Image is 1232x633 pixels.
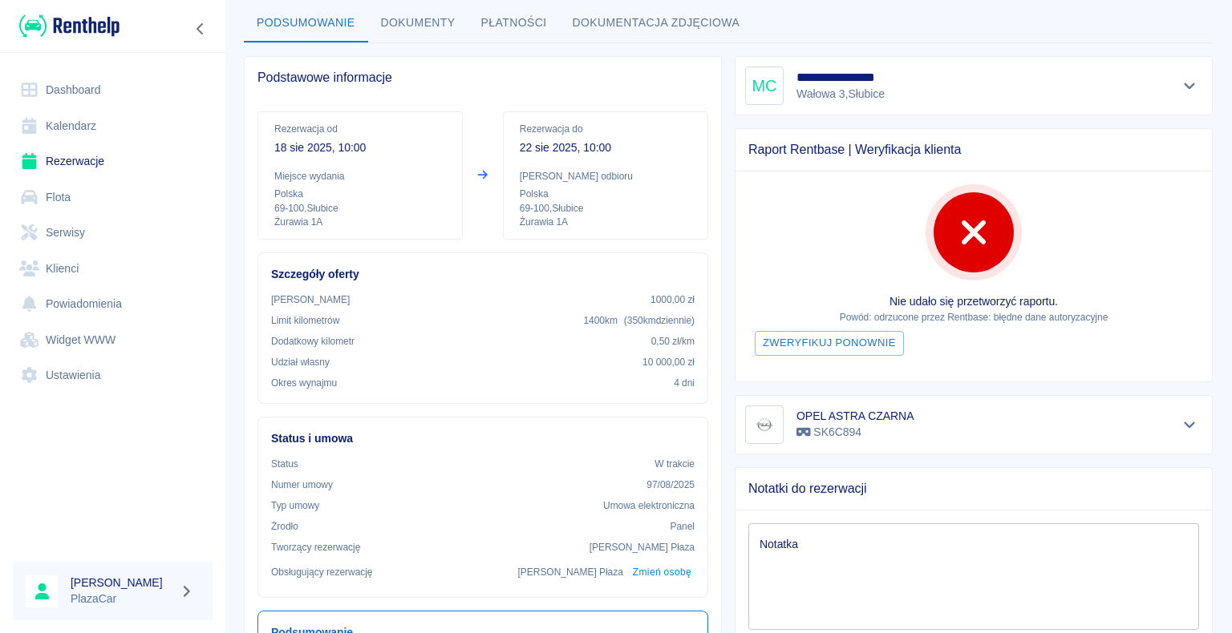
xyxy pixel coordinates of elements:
[654,457,695,471] p: W trakcie
[651,334,695,349] p: 0,50 zł /km
[796,424,914,441] p: SK6C894
[257,70,708,86] span: Podstawowe informacje
[271,478,333,492] p: Numer umowy
[13,357,213,393] a: Ustawienia
[520,169,691,183] p: [PERSON_NAME] odbioru
[748,310,1199,325] p: Powód: odrzucone przez Rentbase: błędne dane autoryzacyjne
[590,540,695,554] p: [PERSON_NAME] Płaza
[13,108,213,144] a: Kalendarz
[271,565,373,579] p: Obsługujący rezerwację
[274,216,446,229] p: Żurawia 1A
[71,591,173,607] p: PlazaCar
[748,409,780,441] img: Image
[271,540,360,554] p: Tworzący rezerwację
[13,286,213,322] a: Powiadomienia
[755,331,904,356] button: Zweryfikuj ponownie
[1177,75,1203,97] button: Pokaż szczegóły
[271,519,298,534] p: Żrodło
[796,408,914,424] h6: OPEL ASTRA CZARNA
[271,355,330,369] p: Udział własny
[603,498,695,513] p: Umowa elektroniczna
[583,313,695,328] p: 1400 km
[520,201,691,216] p: 69-100 , Słubice
[650,292,695,307] p: 1000,00 zł
[748,481,1199,497] span: Notatki do rezerwacji
[274,187,446,201] p: Polska
[671,519,695,534] p: Panel
[13,322,213,358] a: Widget WWW
[745,67,784,105] div: MC
[748,293,1199,310] p: Nie udało się przetworzyć raportu.
[271,457,298,471] p: Status
[630,561,695,584] button: Zmień osobę
[274,169,446,183] p: Miejsce wydania
[520,187,691,201] p: Polska
[244,4,368,42] button: Podsumowanie
[520,216,691,229] p: Żurawia 1A
[13,72,213,108] a: Dashboard
[271,430,695,447] h6: Status i umowa
[520,122,691,136] p: Rezerwacja do
[274,139,446,156] p: 18 sie 2025, 10:00
[748,142,1199,158] span: Raport Rentbase | Weryfikacja klienta
[468,4,560,42] button: Płatności
[13,215,213,251] a: Serwisy
[368,4,468,42] button: Dokumenty
[274,122,446,136] p: Rezerwacja od
[274,201,446,216] p: 69-100 , Słubice
[271,334,355,349] p: Dodatkowy kilometr
[13,143,213,179] a: Rezerwacje
[520,139,691,156] p: 22 sie 2025, 10:00
[560,4,753,42] button: Dokumentacja zdjęciowa
[1177,413,1203,436] button: Pokaż szczegóły
[188,18,213,39] button: Zwiń nawigację
[642,355,695,369] p: 10 000,00 zł
[19,13,120,39] img: Renthelp logo
[13,13,120,39] a: Renthelp logo
[271,292,350,307] p: [PERSON_NAME]
[646,478,695,492] p: 97/08/2025
[674,376,695,390] p: 4 dni
[796,86,899,103] p: Wałowa 3 , Słubice
[624,315,695,326] span: ( 350 km dziennie )
[271,266,695,283] h6: Szczegóły oferty
[13,251,213,287] a: Klienci
[13,179,213,216] a: Flota
[271,498,319,513] p: Typ umowy
[518,565,623,579] p: [PERSON_NAME] Płaza
[71,575,173,591] h6: [PERSON_NAME]
[271,313,339,328] p: Limit kilometrów
[271,376,337,390] p: Okres wynajmu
